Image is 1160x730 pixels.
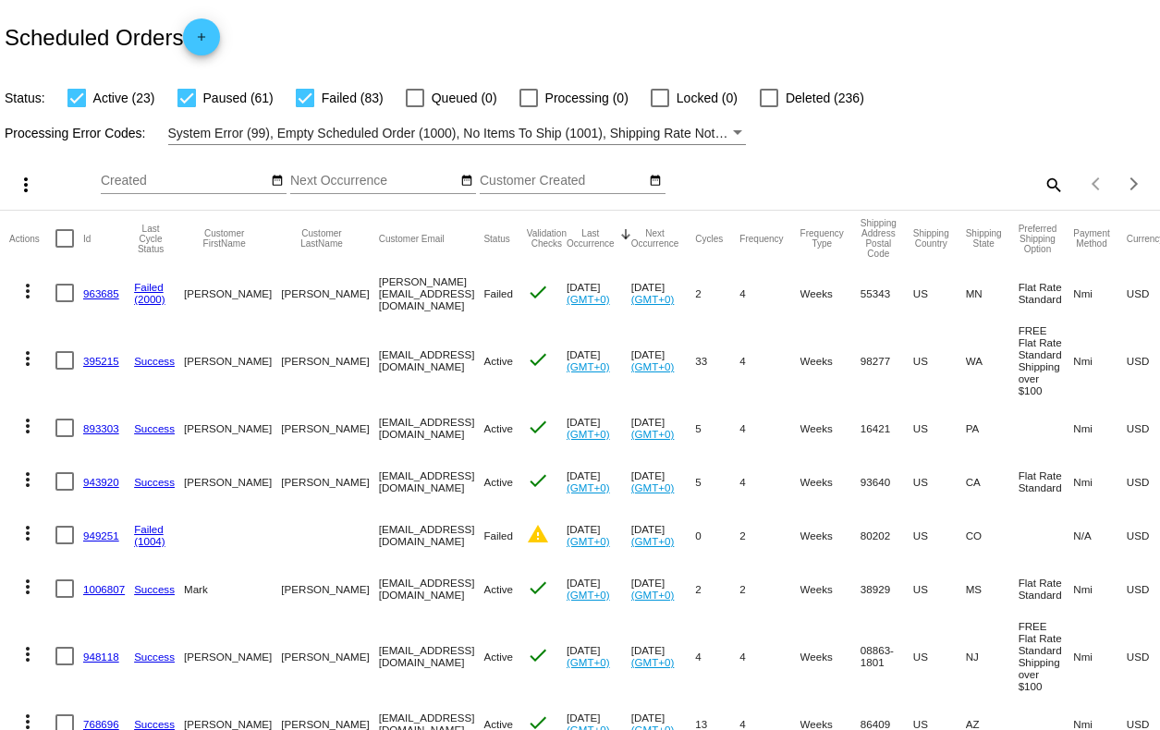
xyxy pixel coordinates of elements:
mat-cell: 2 [739,562,800,615]
mat-header-cell: Actions [9,211,55,266]
mat-cell: [DATE] [631,562,696,615]
mat-cell: Weeks [800,562,861,615]
span: Active [483,476,513,488]
mat-cell: NJ [966,615,1019,697]
mat-cell: [PERSON_NAME] [281,615,378,697]
mat-cell: [DATE] [567,615,631,697]
mat-cell: Nmi [1073,401,1126,455]
a: (2000) [134,293,165,305]
span: Processing (0) [545,87,629,109]
a: (GMT+0) [631,428,675,440]
a: (GMT+0) [567,535,610,547]
span: Paused (61) [203,87,274,109]
a: Success [134,718,175,730]
a: (GMT+0) [631,293,675,305]
mat-icon: more_vert [17,280,39,302]
mat-cell: [PERSON_NAME] [184,615,281,697]
mat-icon: more_vert [17,576,39,598]
a: 1006807 [83,583,125,595]
mat-cell: CO [966,508,1019,562]
mat-cell: Flat Rate Standard [1019,455,1074,508]
span: Status: [5,91,45,105]
mat-icon: check [527,281,549,303]
mat-cell: [DATE] [631,320,696,401]
mat-icon: add [190,30,213,53]
mat-cell: 4 [695,615,739,697]
a: (GMT+0) [567,589,610,601]
mat-cell: US [913,266,966,320]
mat-cell: [EMAIL_ADDRESS][DOMAIN_NAME] [379,615,484,697]
mat-icon: date_range [649,174,662,189]
span: Locked (0) [677,87,738,109]
button: Change sorting for ShippingPostcode [861,218,897,259]
mat-cell: US [913,320,966,401]
mat-cell: [PERSON_NAME] [184,266,281,320]
span: Active [483,355,513,367]
mat-cell: 4 [739,266,800,320]
a: Success [134,651,175,663]
mat-cell: 16421 [861,401,913,455]
mat-cell: [DATE] [631,508,696,562]
button: Change sorting for ShippingCountry [913,228,949,249]
mat-icon: search [1042,170,1064,199]
span: Active [483,651,513,663]
button: Change sorting for PaymentMethod.Type [1073,228,1109,249]
mat-cell: Nmi [1073,266,1126,320]
mat-cell: [DATE] [567,266,631,320]
mat-cell: N/A [1073,508,1126,562]
a: Success [134,476,175,488]
mat-cell: [EMAIL_ADDRESS][DOMAIN_NAME] [379,455,484,508]
a: Failed [134,281,164,293]
button: Previous page [1079,165,1116,202]
h2: Scheduled Orders [5,18,220,55]
input: Created [101,174,267,189]
button: Change sorting for Frequency [739,233,783,244]
mat-cell: Flat Rate Standard [1019,266,1074,320]
button: Change sorting for LastOccurrenceUtc [567,228,615,249]
mat-cell: [DATE] [631,455,696,508]
span: Queued (0) [432,87,497,109]
mat-cell: [DATE] [567,320,631,401]
mat-icon: check [527,469,549,492]
mat-cell: PA [966,401,1019,455]
mat-cell: [DATE] [567,401,631,455]
mat-cell: [PERSON_NAME] [184,455,281,508]
span: Active (23) [93,87,155,109]
mat-cell: [PERSON_NAME] [281,455,378,508]
button: Change sorting for Status [483,233,509,244]
a: 395215 [83,355,119,367]
a: (GMT+0) [631,656,675,668]
mat-cell: 2 [739,508,800,562]
button: Change sorting for CustomerEmail [379,233,445,244]
mat-cell: CA [966,455,1019,508]
mat-icon: date_range [271,174,284,189]
mat-cell: [EMAIL_ADDRESS][DOMAIN_NAME] [379,320,484,401]
mat-icon: check [527,348,549,371]
mat-cell: 98277 [861,320,913,401]
mat-cell: 4 [739,615,800,697]
mat-icon: more_vert [17,468,39,491]
span: Active [483,583,513,595]
mat-icon: check [527,416,549,438]
mat-cell: 2 [695,562,739,615]
button: Change sorting for CustomerFirstName [184,228,264,249]
a: 949251 [83,529,119,541]
a: (GMT+0) [567,481,610,493]
mat-cell: Nmi [1073,320,1126,401]
mat-icon: warning [527,523,549,545]
mat-icon: check [527,577,549,599]
mat-cell: MS [966,562,1019,615]
mat-icon: more_vert [17,522,39,544]
mat-icon: more_vert [15,174,37,196]
span: Processing Error Codes: [5,126,146,140]
a: Success [134,583,175,595]
mat-cell: Weeks [800,320,861,401]
button: Next page [1116,165,1153,202]
mat-cell: [DATE] [567,508,631,562]
mat-cell: Weeks [800,615,861,697]
mat-cell: Weeks [800,401,861,455]
mat-cell: 0 [695,508,739,562]
mat-cell: FREE Flat Rate Standard Shipping over $100 [1019,320,1074,401]
a: (GMT+0) [631,360,675,372]
mat-cell: Weeks [800,266,861,320]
